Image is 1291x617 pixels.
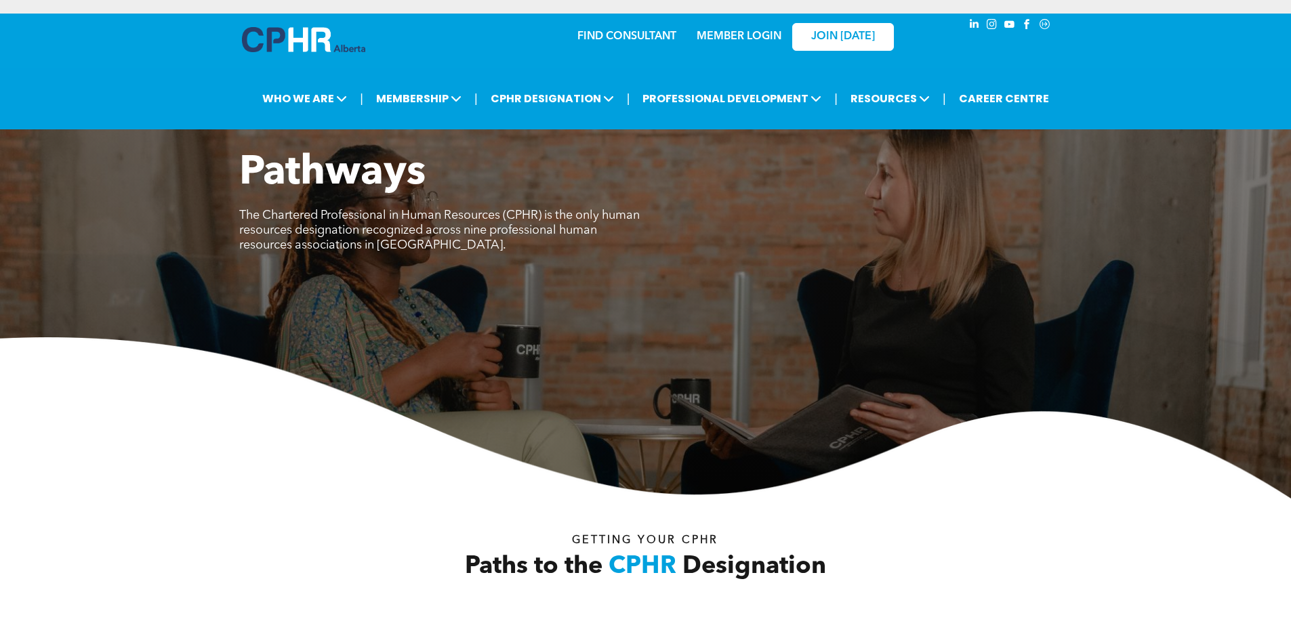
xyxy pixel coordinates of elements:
[1020,17,1035,35] a: facebook
[609,555,676,579] span: CPHR
[1002,17,1017,35] a: youtube
[239,209,640,251] span: The Chartered Professional in Human Resources (CPHR) is the only human resources designation reco...
[943,85,946,112] li: |
[242,27,365,52] img: A blue and white logo for cp alberta
[811,30,875,43] span: JOIN [DATE]
[846,86,934,111] span: RESOURCES
[474,85,478,112] li: |
[834,85,838,112] li: |
[487,86,618,111] span: CPHR DESIGNATION
[577,31,676,42] a: FIND CONSULTANT
[1038,17,1052,35] a: Social network
[955,86,1053,111] a: CAREER CENTRE
[465,555,602,579] span: Paths to the
[372,86,466,111] span: MEMBERSHIP
[697,31,781,42] a: MEMBER LOGIN
[360,85,363,112] li: |
[682,555,826,579] span: Designation
[572,535,718,546] span: Getting your Cphr
[239,153,426,194] span: Pathways
[638,86,825,111] span: PROFESSIONAL DEVELOPMENT
[627,85,630,112] li: |
[967,17,982,35] a: linkedin
[985,17,1000,35] a: instagram
[792,23,894,51] a: JOIN [DATE]
[258,86,351,111] span: WHO WE ARE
